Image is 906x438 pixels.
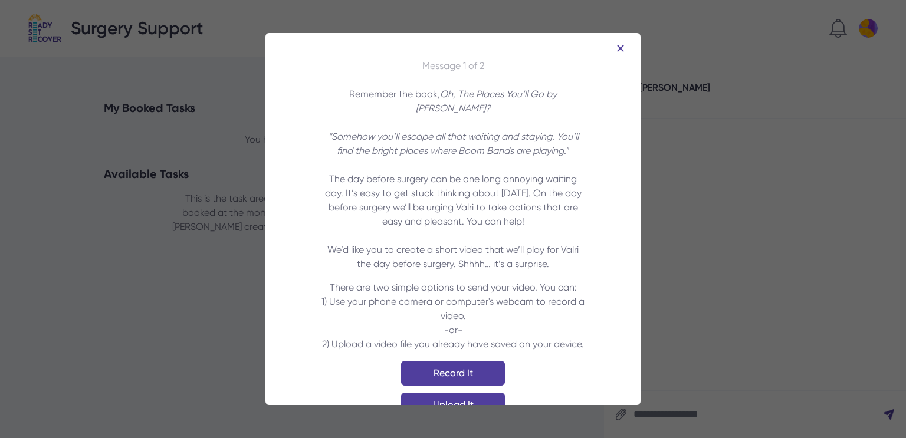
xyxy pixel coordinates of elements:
[320,281,587,351] div: There are two simple options to send your video. You can: 1) Use your phone camera or computer's ...
[416,88,557,114] i: Oh, The Places You’ll Go by [PERSON_NAME]?
[328,131,579,156] i: “Somehow you’ll escape all that waiting and staying. You’ll find the bright places where Boom Ban...
[401,393,505,417] div: Upload It
[401,361,505,386] div: Record It
[320,87,587,271] p: Remember the book, ” The day before surgery can be one long annoying waiting day. It’s easy to ge...
[320,59,587,73] div: Message 1 of 2
[617,45,624,52] img: Close icn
